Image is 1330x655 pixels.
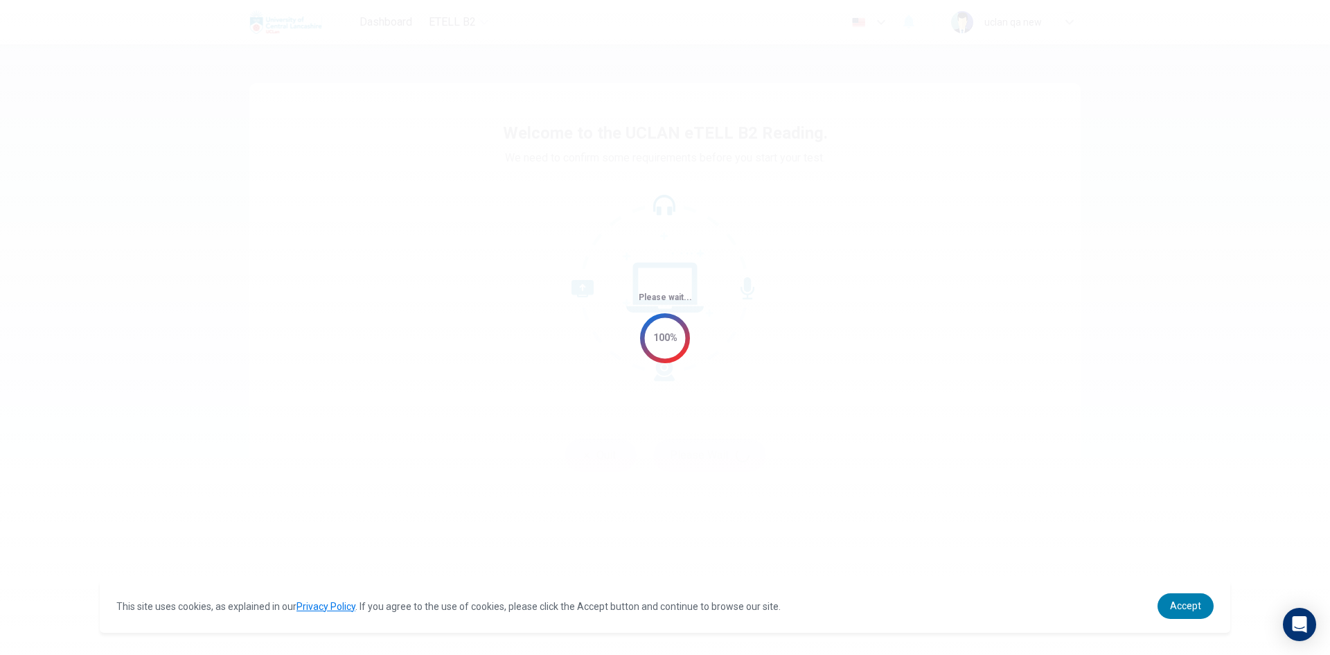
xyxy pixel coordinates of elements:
span: Please wait... [639,292,692,302]
a: dismiss cookie message [1158,593,1214,619]
span: This site uses cookies, as explained in our . If you agree to the use of cookies, please click th... [116,601,781,612]
div: Open Intercom Messenger [1283,608,1316,641]
span: Accept [1170,600,1201,611]
a: Privacy Policy [296,601,355,612]
div: cookieconsent [100,579,1230,633]
div: 100% [653,330,677,346]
